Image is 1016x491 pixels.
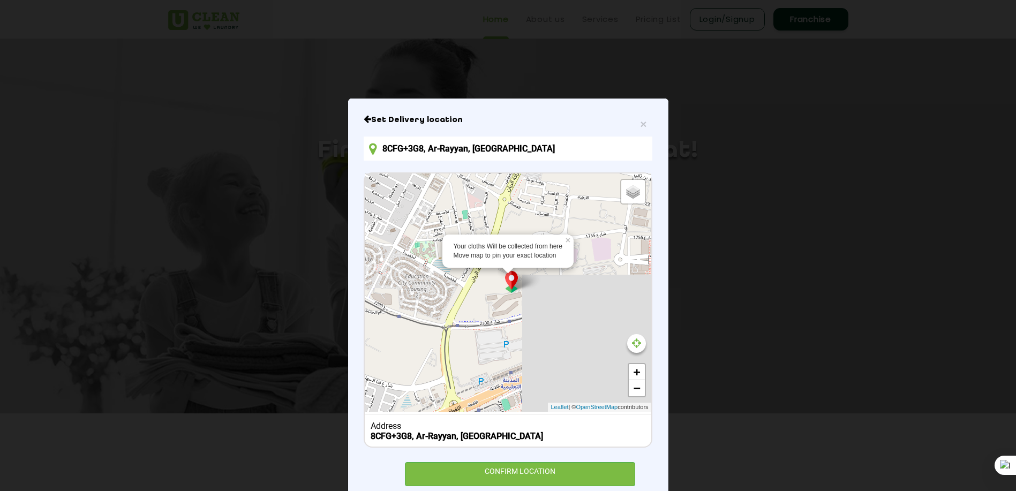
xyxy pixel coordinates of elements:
span: × [640,118,646,130]
b: 8CFG+3G8, Ar-Rayyan, [GEOGRAPHIC_DATA] [371,431,543,441]
div: | © contributors [548,403,651,412]
a: × [564,235,574,242]
a: OpenStreetMap [576,403,618,412]
input: Enter location [364,137,652,161]
a: Zoom out [629,380,645,396]
div: CONFIRM LOCATION [405,462,636,486]
button: Close [640,118,646,130]
div: Address [371,421,645,431]
a: Zoom in [629,364,645,380]
div: Your cloths Will be collected from here Move map to pin your exact location [453,242,563,260]
a: Leaflet [551,403,568,412]
a: Layers [621,180,645,203]
h6: Close [364,115,652,125]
